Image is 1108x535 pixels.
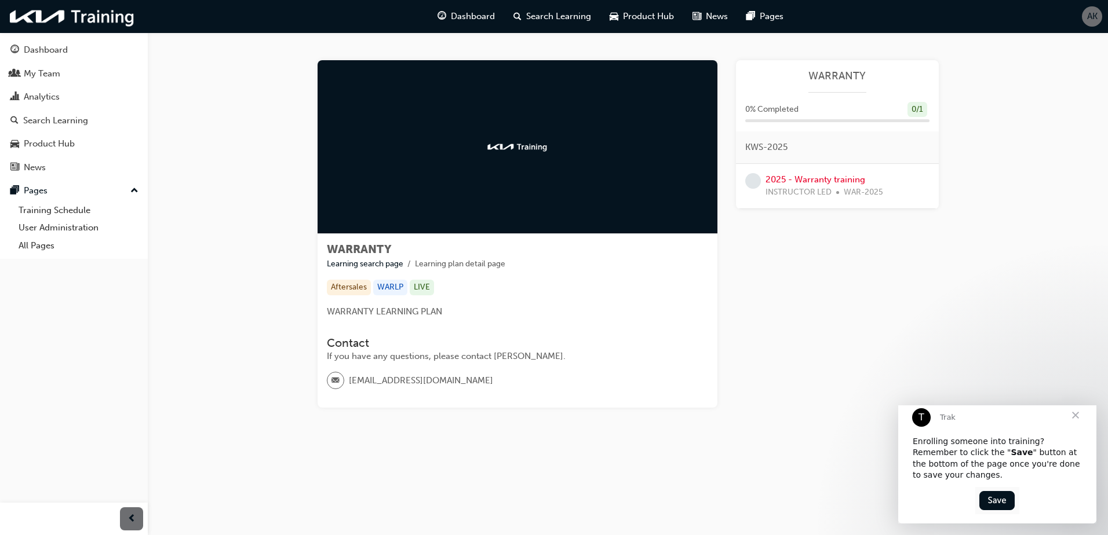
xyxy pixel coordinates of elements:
span: learningRecordVerb_NONE-icon [745,173,761,189]
a: Learning search page [327,259,403,269]
span: INSTRUCTOR LED [766,186,832,199]
div: Dashboard [24,43,68,57]
a: car-iconProduct Hub [600,5,683,28]
a: search-iconSearch Learning [504,5,600,28]
button: Pages [5,180,143,201]
span: WARRANTY LEARNING PLAN [327,306,442,317]
span: Pages [760,10,783,23]
div: Enrolling someone into training? Remember to click the " " button at the bottom of the page once ... [14,31,184,76]
li: Learning plan detail page [415,258,505,271]
div: If you have any questions, please contact [PERSON_NAME]. [327,350,708,363]
span: car-icon [610,9,618,24]
span: car-icon [10,139,19,149]
span: [EMAIL_ADDRESS][DOMAIN_NAME] [349,374,493,387]
iframe: Intercom live chat message [898,405,1096,523]
span: news-icon [10,163,19,173]
span: email-icon [331,373,340,389]
div: My Team [24,67,60,80]
a: pages-iconPages [737,5,793,28]
div: Product Hub [24,137,75,151]
a: news-iconNews [683,5,737,28]
span: AK [1087,10,1098,23]
a: Analytics [5,86,143,108]
span: guage-icon [10,45,19,56]
div: 0 / 1 [907,102,927,118]
span: up-icon [130,184,138,199]
a: All Pages [14,237,143,255]
b: Save [112,42,134,52]
span: Product Hub [623,10,674,23]
button: AK [1082,6,1102,27]
a: User Administration [14,219,143,237]
a: News [5,157,143,178]
div: Search Learning [23,114,88,127]
span: guage-icon [438,9,446,24]
span: WARRANTY [327,243,391,256]
div: LIVE [410,280,434,295]
img: kia-training [486,141,549,153]
a: 2025 - Warranty training [766,174,865,185]
span: News [706,10,728,23]
a: WARRANTY [745,69,930,83]
div: WARLP [373,280,407,295]
span: 0 % Completed [745,103,799,116]
span: prev-icon [127,512,136,526]
span: pages-icon [746,9,755,24]
div: Pages [24,184,48,197]
span: search-icon [513,9,522,24]
div: Analytics [24,90,60,104]
a: guage-iconDashboard [428,5,504,28]
span: news-icon [692,9,701,24]
span: WAR-2025 [844,186,883,199]
span: Dashboard [451,10,495,23]
a: Training Schedule [14,201,143,219]
span: people-icon [10,69,19,79]
span: KWS-2025 [745,141,788,154]
span: pages-icon [10,186,19,196]
button: DashboardMy TeamAnalyticsSearch LearningProduct HubNews [5,37,143,180]
span: chart-icon [10,92,19,102]
a: Search Learning [5,110,143,131]
a: Dashboard [5,39,143,61]
div: Aftersales [327,280,371,295]
h3: Contact [327,336,708,350]
a: Product Hub [5,133,143,155]
a: My Team [5,63,143,85]
div: News [24,161,46,174]
span: search-icon [10,116,19,126]
span: Search Learning [526,10,591,23]
img: kia-training [6,5,139,28]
